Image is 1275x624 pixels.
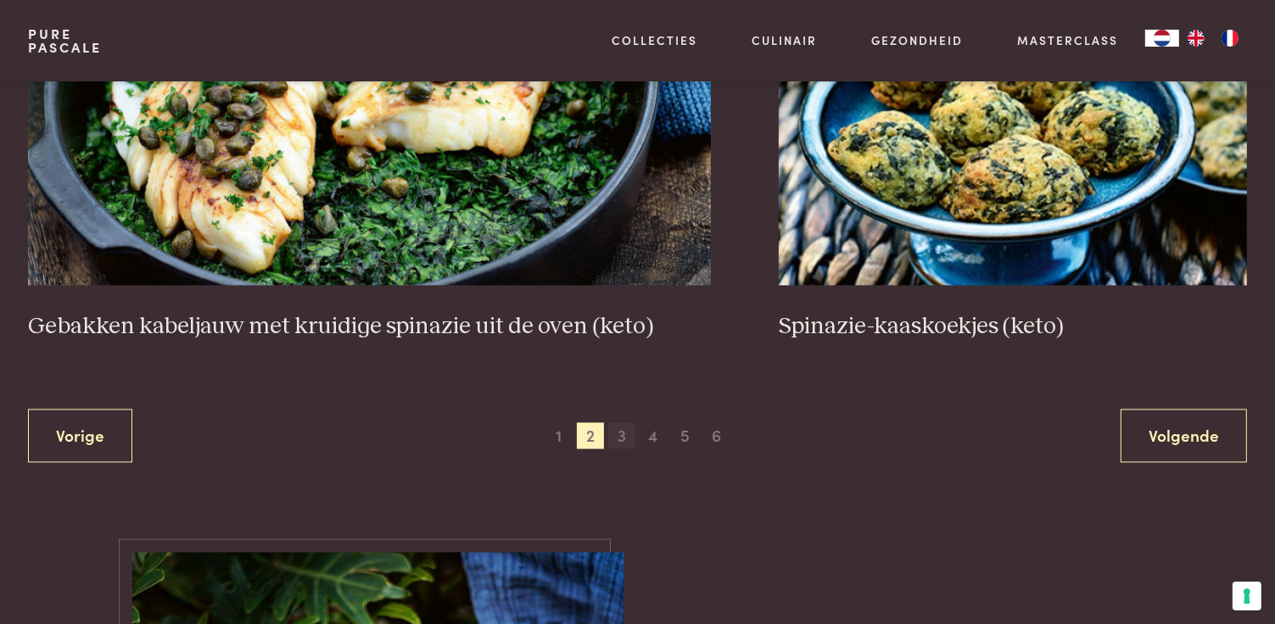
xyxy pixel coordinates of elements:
a: Collecties [612,31,698,49]
a: EN [1179,30,1213,47]
h3: Spinazie-kaaskoekjes (keto) [779,313,1247,343]
span: 6 [703,423,730,450]
span: 3 [608,423,635,450]
a: NL [1145,30,1179,47]
a: Gezondheid [871,31,963,49]
h3: Gebakken kabeljauw met kruidige spinazie uit de oven (keto) [28,313,711,343]
div: Language [1145,30,1179,47]
span: 5 [671,423,698,450]
a: Vorige [28,409,132,463]
button: Uw voorkeuren voor toestemming voor trackingtechnologieën [1233,582,1261,610]
span: 2 [577,423,604,450]
span: 1 [545,423,573,450]
span: 4 [640,423,667,450]
a: FR [1213,30,1247,47]
a: Volgende [1121,409,1247,463]
a: Masterclass [1017,31,1118,49]
aside: Language selected: Nederlands [1145,30,1247,47]
a: PurePascale [28,27,102,54]
a: Culinair [752,31,817,49]
ul: Language list [1179,30,1247,47]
